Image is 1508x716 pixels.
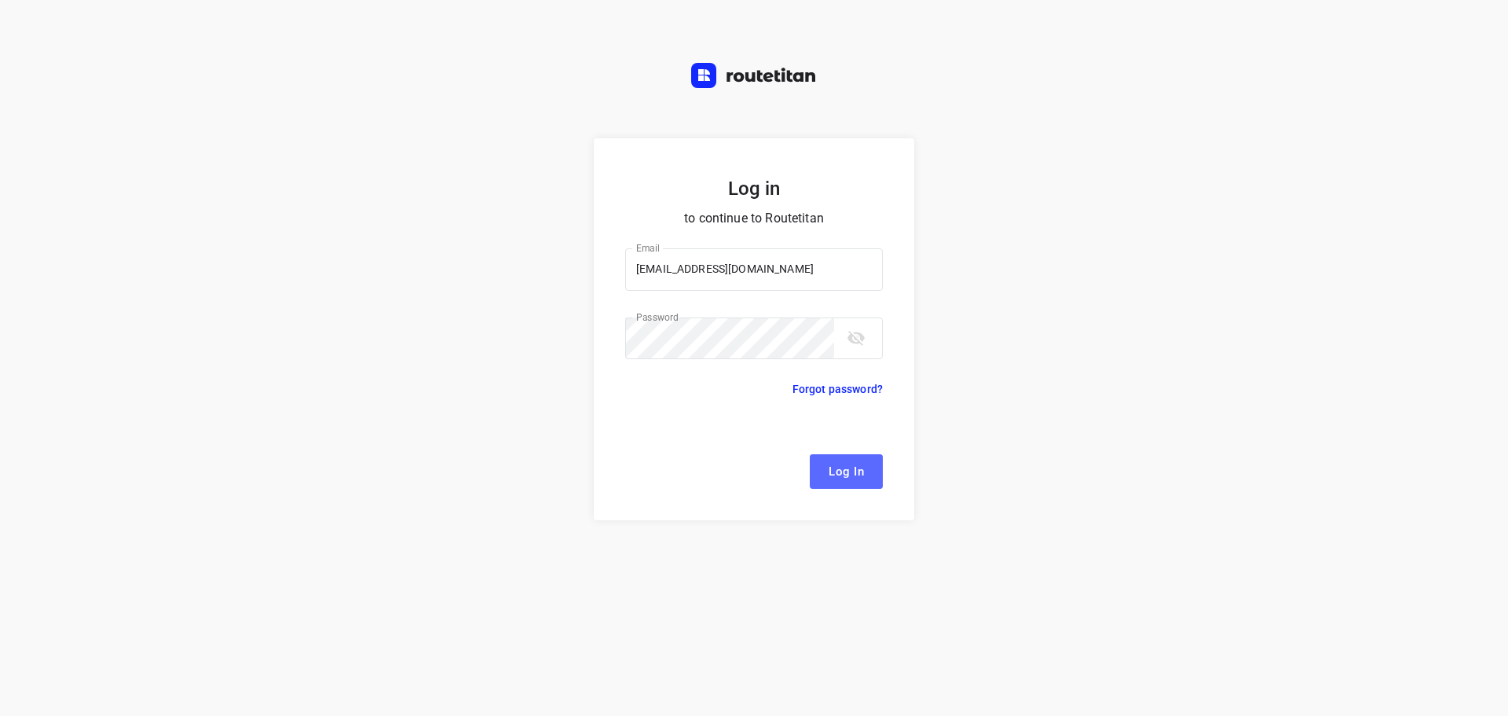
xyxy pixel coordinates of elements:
[792,380,883,398] p: Forgot password?
[625,176,883,201] h5: Log in
[840,322,872,354] button: toggle password visibility
[691,63,817,88] img: Routetitan
[810,454,883,489] button: Log In
[829,461,864,482] span: Log In
[625,207,883,229] p: to continue to Routetitan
